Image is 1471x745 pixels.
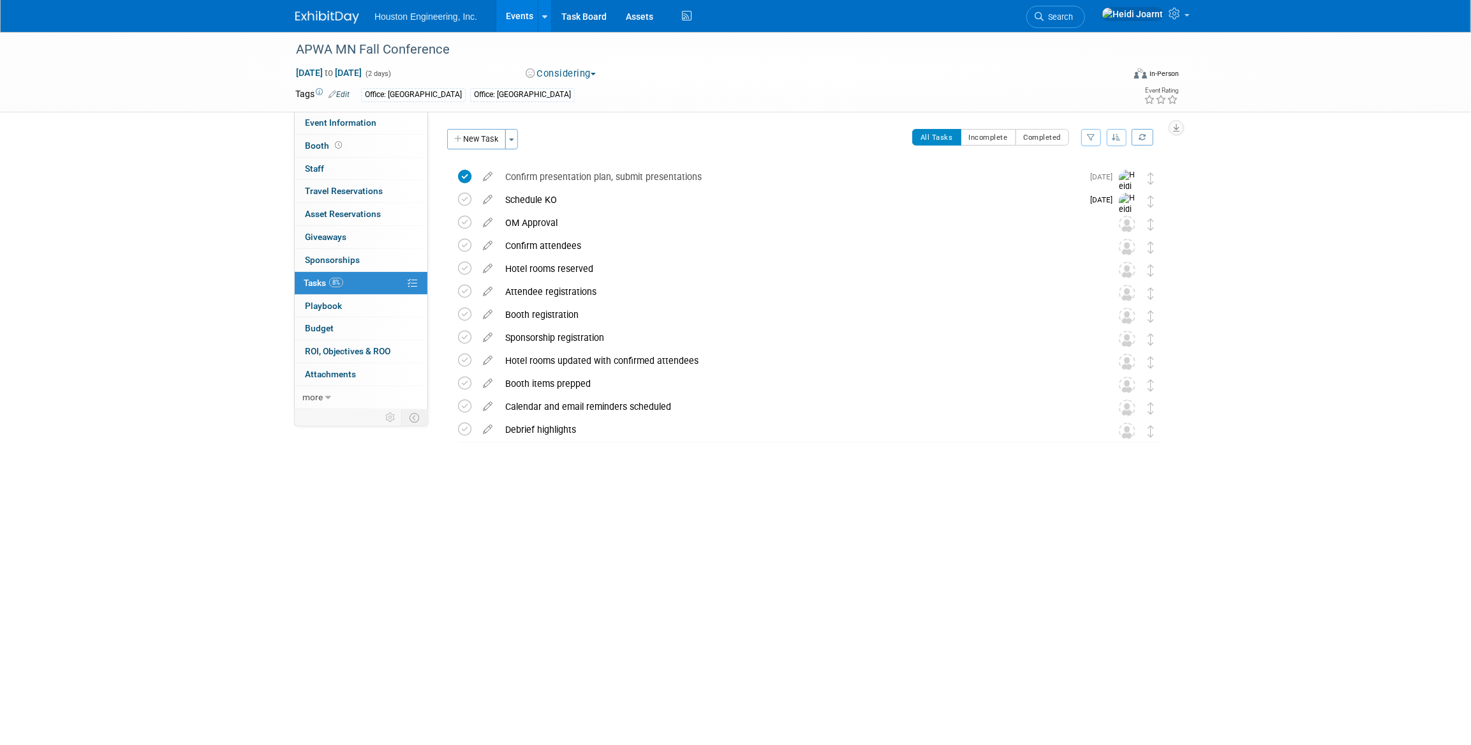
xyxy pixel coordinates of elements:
span: 8% [329,278,343,287]
span: [DATE] [1090,195,1119,204]
div: Booth registration [499,304,1093,326]
img: Unassigned [1119,262,1135,278]
img: Unassigned [1119,377,1135,393]
span: Houston Engineering, Inc. [374,11,477,22]
a: edit [477,171,499,183]
a: Budget [295,317,427,340]
img: ExhibitDay [295,11,359,24]
a: edit [477,217,499,229]
a: edit [477,424,499,435]
span: (2 days) [364,70,391,78]
button: Incomplete [961,129,1016,146]
i: Move task [1148,218,1154,230]
div: Confirm attendees [499,235,1093,257]
div: Office: [GEOGRAPHIC_DATA] [361,88,466,102]
span: Playbook [305,301,342,311]
a: edit [477,286,499,297]
i: Move task [1148,195,1154,207]
img: Heidi Joarnt [1119,170,1138,215]
i: Move task [1148,402,1154,414]
span: Giveaways [305,232,346,242]
a: edit [477,401,499,412]
i: Move task [1148,264,1154,276]
span: Booth [305,140,344,151]
span: ROI, Objectives & ROO [305,346,390,356]
div: Attendee registrations [499,281,1093,303]
a: Event Information [295,112,427,134]
span: Budget [305,323,334,333]
img: Format-Inperson.png [1134,68,1147,79]
a: Asset Reservations [295,203,427,225]
div: Schedule KO [499,189,1083,211]
div: Office: [GEOGRAPHIC_DATA] [470,88,575,102]
img: Unassigned [1119,285,1135,301]
span: Asset Reservations [305,209,381,219]
img: Unassigned [1119,423,1135,439]
td: Tags [295,87,350,102]
div: Confirm presentation plan, submit presentations [499,166,1083,188]
i: Move task [1148,310,1154,322]
a: Giveaways [295,226,427,248]
i: Move task [1148,356,1154,368]
button: Considering [521,67,601,80]
img: Unassigned [1119,331,1135,347]
a: Edit [329,90,350,99]
div: Event Rating [1144,87,1178,94]
a: ROI, Objectives & ROO [295,340,427,363]
span: [DATE] [1090,172,1119,181]
div: Sponsorship registration [499,327,1093,349]
span: Tasks [304,278,343,288]
a: edit [477,240,499,252]
i: Move task [1148,425,1154,437]
img: Unassigned [1119,239,1135,255]
span: Booth not reserved yet [332,140,344,150]
span: [DATE] [DATE] [295,67,362,79]
a: Attachments [295,363,427,386]
span: to [323,68,335,78]
i: Move task [1148,172,1154,184]
img: Heidi Joarnt [1102,7,1164,21]
a: edit [477,355,499,366]
a: Playbook [295,295,427,317]
button: New Task [447,129,506,149]
div: Debrief highlights [499,419,1093,440]
img: Unassigned [1119,400,1135,416]
a: Sponsorships [295,249,427,271]
a: Staff [295,158,427,180]
a: edit [477,194,499,206]
a: edit [477,378,499,389]
span: Event Information [305,117,376,128]
a: Search [1026,6,1085,28]
a: Refresh [1132,129,1153,146]
i: Move task [1148,287,1154,299]
span: Attachments [305,369,356,379]
a: Travel Reservations [295,180,427,202]
a: edit [477,309,499,320]
div: In-Person [1149,69,1179,79]
img: Unassigned [1119,354,1135,370]
a: Tasks8% [295,272,427,294]
span: more [302,392,323,402]
a: edit [477,263,499,275]
div: Calendar and email reminders scheduled [499,396,1093,418]
div: OM Approval [499,212,1093,234]
div: Booth items prepped [499,373,1093,395]
img: Heidi Joarnt [1119,193,1138,238]
div: Event Format [1047,66,1179,86]
a: more [295,386,427,409]
img: Unassigned [1119,216,1135,232]
div: APWA MN Fall Conference [292,38,1104,61]
button: Completed [1016,129,1070,146]
span: Travel Reservations [305,186,383,196]
td: Toggle Event Tabs [402,409,428,426]
td: Personalize Event Tab Strip [380,409,402,426]
span: Staff [305,163,324,174]
a: Booth [295,135,427,157]
i: Move task [1148,333,1154,345]
div: Hotel rooms reserved [499,258,1093,280]
i: Move task [1148,241,1154,253]
a: edit [477,332,499,343]
img: Unassigned [1119,308,1135,324]
span: Sponsorships [305,255,360,265]
span: Search [1044,12,1073,22]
